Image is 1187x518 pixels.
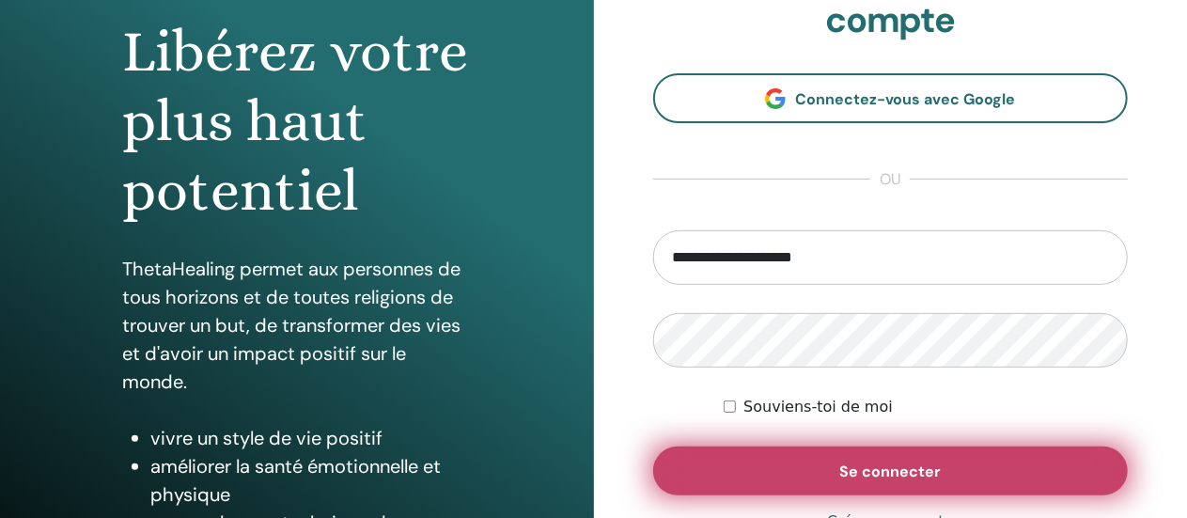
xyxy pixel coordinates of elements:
font: Se connecter [839,462,941,481]
a: Connectez-vous avec Google [653,73,1129,123]
font: Connectez-vous avec Google [795,89,1016,109]
font: ThetaHealing permet aux personnes de tous horizons et de toutes religions de trouver un but, de t... [122,257,461,394]
div: Gardez-moi authentifié indéfiniment ou jusqu'à ce que je me déconnecte manuellement [724,396,1128,418]
button: Se connecter [653,447,1129,495]
font: ou [880,169,900,189]
font: Souviens-toi de moi [743,398,893,416]
font: améliorer la santé émotionnelle et physique [150,454,441,507]
font: Libérez votre plus haut potentiel [122,18,468,225]
font: vivre un style de vie positif [150,426,383,450]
